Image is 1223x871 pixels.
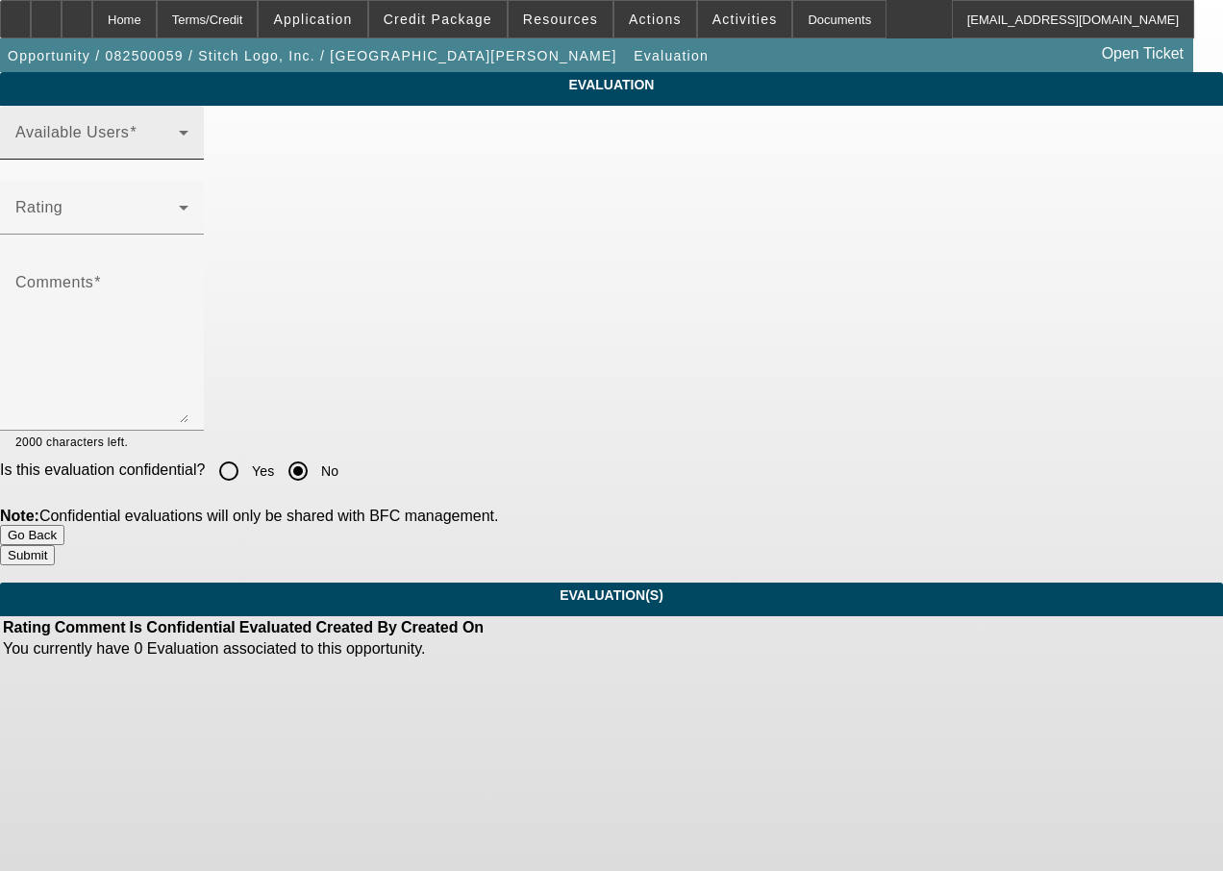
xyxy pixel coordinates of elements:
[712,12,778,27] span: Activities
[629,12,682,27] span: Actions
[238,618,313,637] th: Evaluated
[14,587,1209,603] span: Evaluation(S)
[317,461,338,481] label: No
[2,618,52,637] th: Rating
[523,12,598,27] span: Resources
[634,48,709,63] span: Evaluation
[369,1,507,37] button: Credit Package
[509,1,612,37] button: Resources
[614,1,696,37] button: Actions
[248,461,275,481] label: Yes
[2,639,488,659] td: You currently have 0 Evaluation associated to this opportunity.
[15,124,129,140] mat-label: Available Users
[698,1,792,37] button: Activities
[15,431,128,452] mat-hint: 2000 characters left.
[54,618,127,637] th: Comment
[400,618,485,637] th: Created On
[15,199,62,215] mat-label: Rating
[314,618,397,637] th: Created By
[1094,37,1191,70] a: Open Ticket
[129,618,237,637] th: Is Confidential
[8,48,617,63] span: Opportunity / 082500059 / Stitch Logo, Inc. / [GEOGRAPHIC_DATA][PERSON_NAME]
[15,274,93,290] mat-label: Comments
[273,12,352,27] span: Application
[14,77,1209,92] span: Evaluation
[384,12,492,27] span: Credit Package
[629,38,713,73] button: Evaluation
[259,1,366,37] button: Application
